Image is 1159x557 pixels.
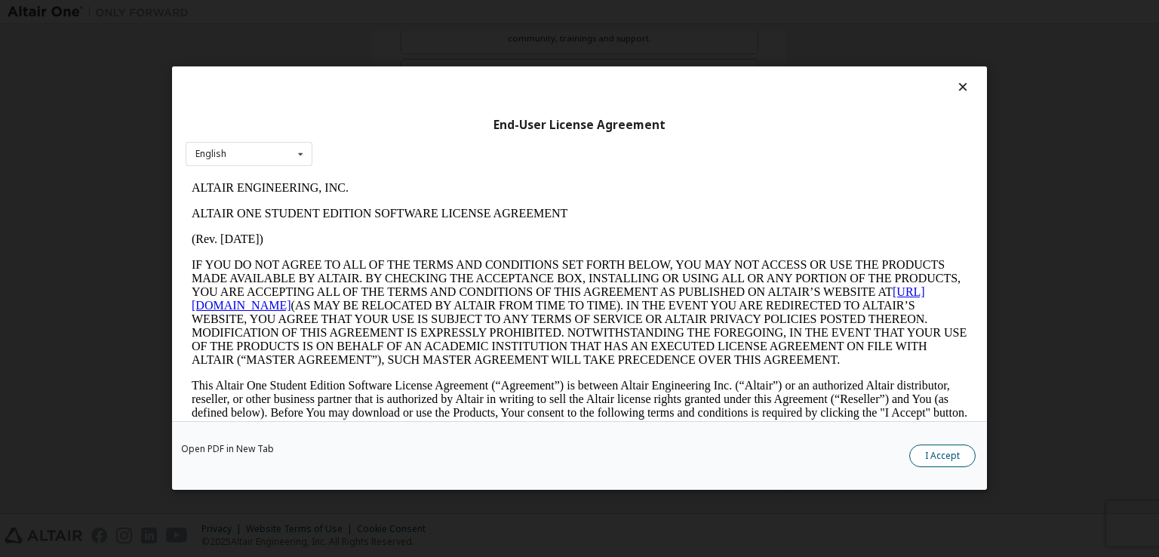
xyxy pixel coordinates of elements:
[6,6,782,20] p: ALTAIR ENGINEERING, INC.
[6,57,782,71] p: (Rev. [DATE])
[6,204,782,258] p: This Altair One Student Edition Software License Agreement (“Agreement”) is between Altair Engine...
[909,445,976,468] button: I Accept
[181,445,274,454] a: Open PDF in New Tab
[195,149,226,158] div: English
[6,83,782,192] p: IF YOU DO NOT AGREE TO ALL OF THE TERMS AND CONDITIONS SET FORTH BELOW, YOU MAY NOT ACCESS OR USE...
[6,32,782,45] p: ALTAIR ONE STUDENT EDITION SOFTWARE LICENSE AGREEMENT
[6,110,739,137] a: [URL][DOMAIN_NAME]
[186,118,973,133] div: End-User License Agreement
